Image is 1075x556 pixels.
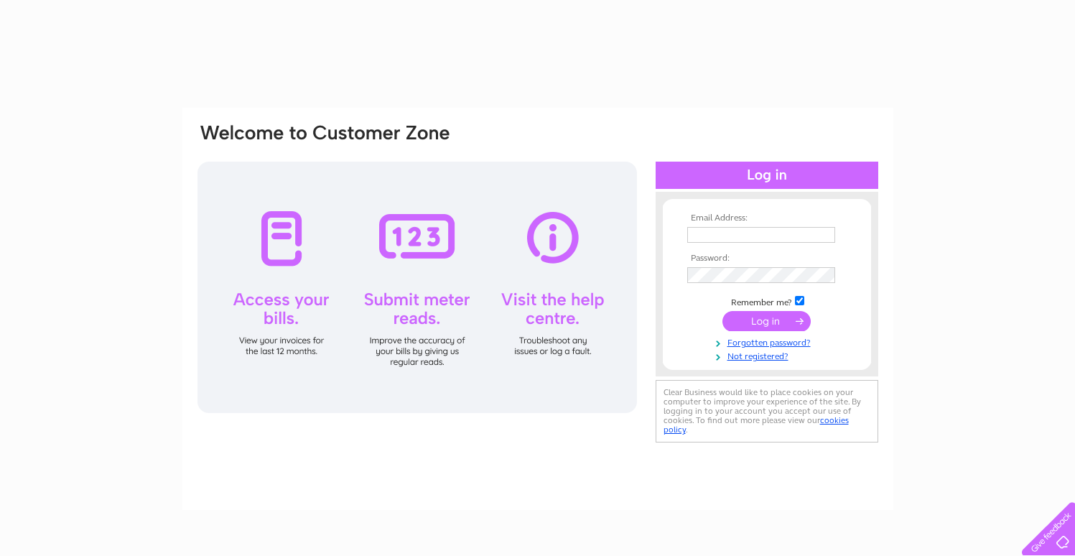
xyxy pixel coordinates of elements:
th: Email Address: [684,213,850,223]
input: Submit [722,311,811,331]
a: Not registered? [687,348,850,362]
a: cookies policy [664,415,849,435]
a: Forgotten password? [687,335,850,348]
th: Password: [684,254,850,264]
div: Clear Business would like to place cookies on your computer to improve your experience of the sit... [656,380,878,443]
td: Remember me? [684,294,850,308]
